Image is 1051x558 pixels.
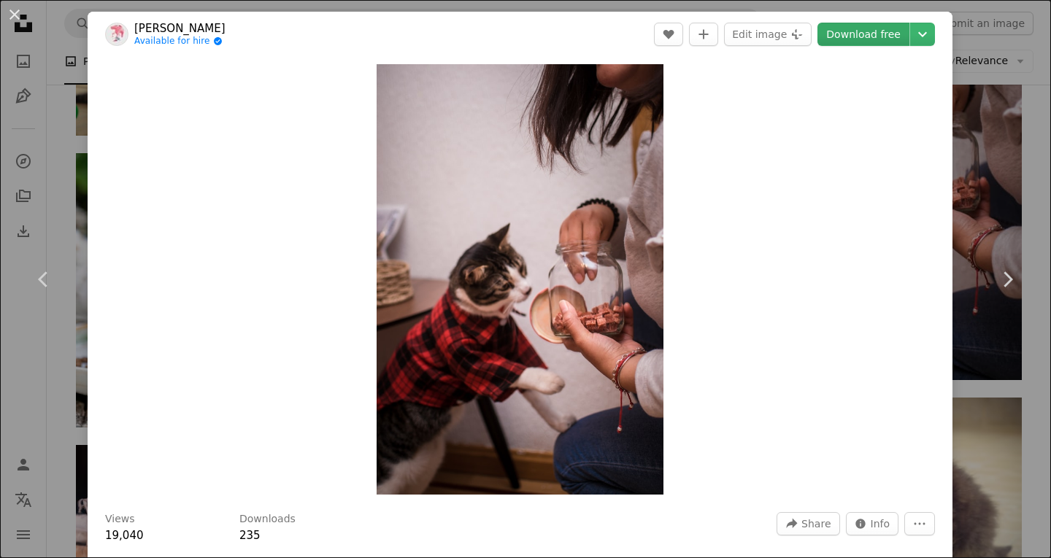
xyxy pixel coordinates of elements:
button: Stats about this image [846,512,899,535]
button: Choose download size [910,23,935,46]
a: Available for hire [134,36,226,47]
button: Add to Collection [689,23,718,46]
span: Info [871,513,890,535]
span: Share [801,513,831,535]
img: Go to Gabriel Martin's profile [105,23,128,46]
a: Next [963,209,1051,349]
button: Like [654,23,683,46]
span: 19,040 [105,529,144,542]
h3: Downloads [239,512,296,527]
a: Download free [817,23,909,46]
span: 235 [239,529,261,542]
h3: Views [105,512,135,527]
img: a woman is holding a wine glass with a cat in it [377,64,663,495]
button: More Actions [904,512,935,535]
button: Zoom in on this image [377,64,663,495]
button: Edit image [724,23,812,46]
button: Share this image [777,512,839,535]
a: [PERSON_NAME] [134,21,226,36]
